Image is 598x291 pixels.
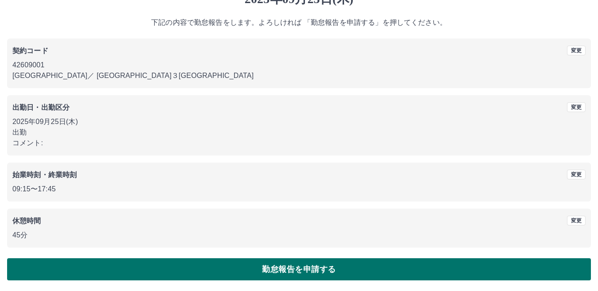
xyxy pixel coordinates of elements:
p: 下記の内容で勤怠報告をします。よろしければ 「勤怠報告を申請する」を押してください。 [7,17,591,28]
p: コメント: [12,138,586,148]
p: 2025年09月25日(木) [12,116,586,127]
button: 勤怠報告を申請する [7,258,591,280]
button: 変更 [567,102,586,112]
p: 09:15 〜 17:45 [12,184,586,194]
p: 45分 [12,230,586,241]
p: 出勤 [12,127,586,138]
b: 契約コード [12,47,48,54]
button: 変更 [567,216,586,225]
p: [GEOGRAPHIC_DATA] ／ [GEOGRAPHIC_DATA]３[GEOGRAPHIC_DATA] [12,70,586,81]
p: 42609001 [12,60,586,70]
b: 休憩時間 [12,217,41,225]
b: 始業時刻・終業時刻 [12,171,77,178]
button: 変更 [567,46,586,55]
button: 変更 [567,170,586,179]
b: 出勤日・出勤区分 [12,104,70,111]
